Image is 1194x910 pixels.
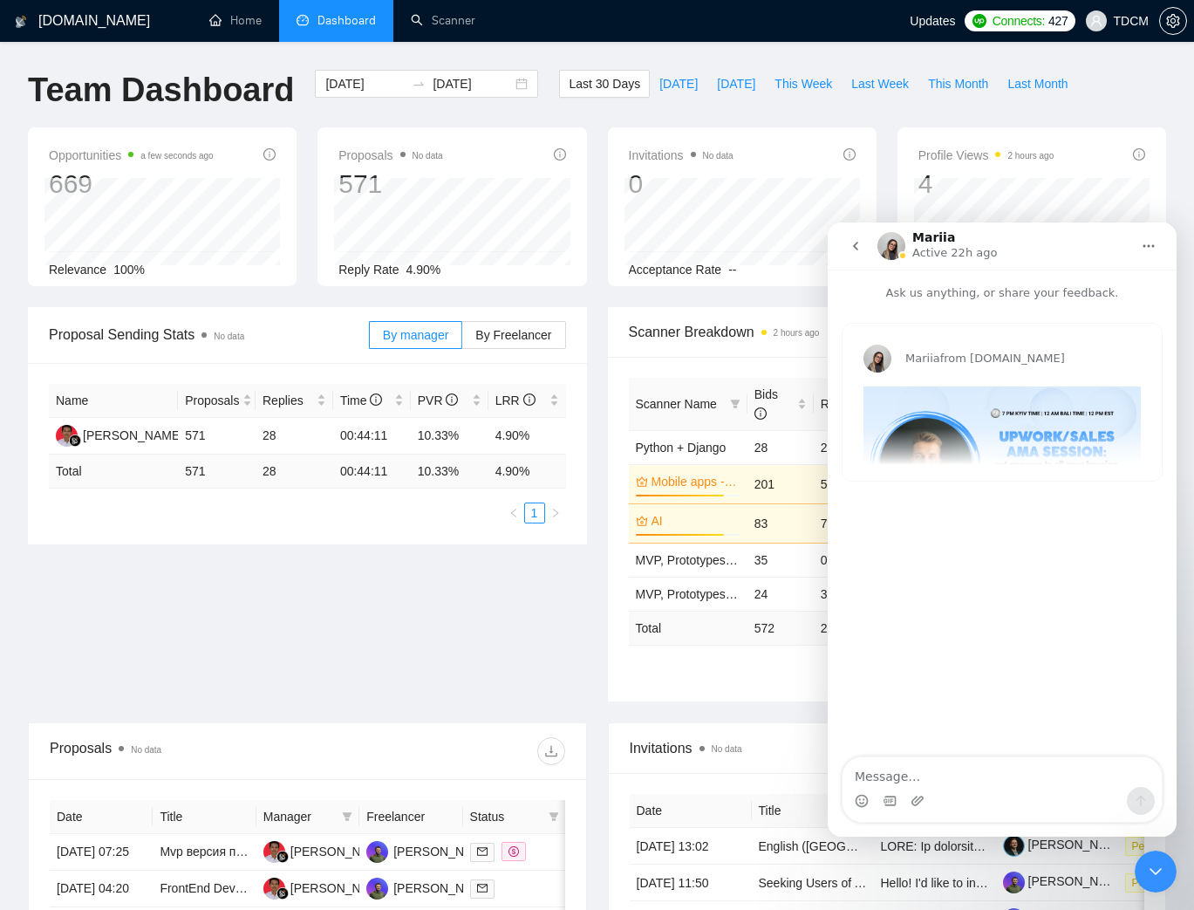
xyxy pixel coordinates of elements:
span: left [508,508,519,518]
span: Manager [263,807,335,826]
span: right [550,508,561,518]
a: KD[PERSON_NAME] [366,844,494,858]
span: Reply Rate [338,263,399,277]
td: 4.90% [488,418,566,455]
input: Start date [325,74,405,93]
td: English (UK) Voice Actors Needed for Fictional Character Recording [752,828,874,865]
td: 35 [747,543,814,577]
span: info-circle [1133,148,1145,161]
img: upwork-logo.png [972,14,986,28]
div: 0 [629,168,733,201]
input: End date [433,74,512,93]
td: 28 [256,455,333,489]
span: Relevance [49,263,106,277]
a: MVP, Prototypes - Mobile Apps [636,587,803,601]
img: c1zW4xa3TMc6u7F1dKANXygaWCJDT24aHKysjepwu_5Vngj9mt2sALUnkM9GHkwN1o [1003,872,1025,893]
div: [PERSON_NAME] [393,879,494,898]
img: FF [56,425,78,447]
span: LRR [495,393,536,407]
th: Title [752,794,874,828]
span: dashboard [297,14,309,26]
th: Freelancer [359,800,462,834]
span: to [412,77,426,91]
td: 571 [178,455,256,489]
a: FF[PERSON_NAME] [263,880,391,894]
span: Invitations [629,145,733,166]
span: [DATE] [659,74,698,93]
button: [DATE] [707,70,765,98]
span: No data [413,151,443,161]
td: 7 [814,503,880,543]
span: info-circle [446,393,458,406]
img: KD [366,878,388,900]
span: info-circle [843,148,856,161]
span: Last 30 Days [569,74,640,93]
span: Scanner Name [636,397,717,411]
span: info-circle [370,393,382,406]
button: This Week [765,70,842,98]
button: Last 30 Days [559,70,650,98]
span: By Freelancer [475,328,551,342]
a: Seeking Users of AI Coding & Development Tools – Paid Survey [759,876,1106,890]
a: FF[PERSON_NAME] [263,844,391,858]
td: [DATE] 07:25 [50,834,153,871]
div: [PERSON_NAME] [83,426,183,445]
span: Invitations [630,737,1145,759]
span: Status [470,807,542,826]
span: Opportunities [49,145,214,166]
td: 24 [747,577,814,611]
td: 10.33% [411,418,488,455]
td: 2 [814,430,880,464]
span: Updates [910,14,955,28]
td: Total [629,611,747,645]
span: filter [727,391,744,417]
span: crown [636,515,648,527]
button: left [503,503,524,523]
button: setting [1159,7,1187,35]
td: [DATE] 04:20 [50,871,153,907]
span: filter [342,811,352,822]
span: 4.90% [406,263,441,277]
span: setting [1160,14,1186,28]
div: 4 [918,168,1054,201]
span: Last Week [851,74,909,93]
span: Pending [1125,837,1177,856]
a: Pending [1125,875,1184,889]
span: [DATE] [717,74,755,93]
button: [DATE] [650,70,707,98]
span: No data [131,745,161,755]
td: 10.33 % [411,455,488,489]
span: filter [730,399,740,409]
div: 571 [338,168,442,201]
span: info-circle [554,148,566,161]
span: info-circle [523,393,536,406]
button: Last Month [998,70,1077,98]
a: FrontEnd Developer [160,881,269,895]
span: Replies [263,391,313,410]
td: 4.90 % [488,455,566,489]
a: searchScanner [411,13,475,28]
span: Proposals [338,145,442,166]
span: swap-right [412,77,426,91]
td: 3 [814,577,880,611]
span: Time [340,393,382,407]
td: 83 [747,503,814,543]
th: Date [630,794,752,828]
span: This Month [928,74,988,93]
span: No data [703,151,733,161]
img: FF [263,841,285,863]
span: Proposal Sending Stats [49,324,369,346]
img: KD [366,841,388,863]
button: Last Week [842,70,918,98]
span: crown [636,476,648,488]
td: 00:44:11 [333,455,411,489]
